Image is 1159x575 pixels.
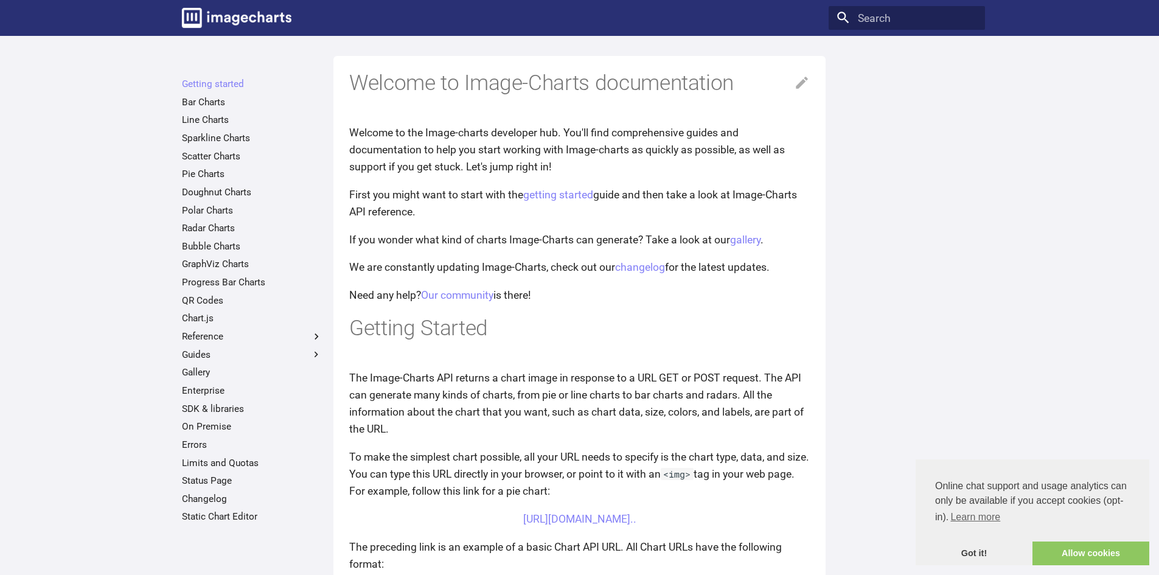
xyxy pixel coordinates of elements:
a: Gallery [182,366,322,378]
a: Sparkline Charts [182,132,322,144]
p: Welcome to the Image-charts developer hub. You'll find comprehensive guides and documentation to ... [349,124,810,175]
span: Online chat support and usage analytics can only be available if you accept cookies (opt-in). [935,479,1130,526]
a: Our community [421,289,493,301]
a: Bar Charts [182,96,322,108]
p: The Image-Charts API returns a chart image in response to a URL GET or POST request. The API can ... [349,369,810,438]
p: We are constantly updating Image-Charts, check out our for the latest updates. [349,259,810,276]
h1: Welcome to Image-Charts documentation [349,69,810,97]
div: cookieconsent [916,459,1149,565]
a: Enterprise [182,385,322,397]
a: SDK & libraries [182,403,322,415]
a: Chart.js [182,312,322,324]
a: Image-Charts documentation [176,2,297,33]
img: logo [182,8,291,28]
a: Doughnut Charts [182,186,322,198]
h1: Getting Started [349,315,810,343]
a: GraphViz Charts [182,258,322,270]
a: Errors [182,439,322,451]
code: <img> [661,468,694,480]
p: If you wonder what kind of charts Image-Charts can generate? Take a look at our . [349,231,810,248]
p: To make the simplest chart possible, all your URL needs to specify is the chart type, data, and s... [349,448,810,500]
a: Line Charts [182,114,322,126]
a: getting started [523,189,593,201]
input: Search [829,6,985,30]
a: learn more about cookies [948,508,1002,526]
a: Limits and Quotas [182,457,322,469]
label: Guides [182,349,322,361]
a: Scatter Charts [182,150,322,162]
a: Bubble Charts [182,240,322,253]
a: gallery [730,234,760,246]
a: Polar Charts [182,204,322,217]
a: Pie Charts [182,168,322,180]
p: First you might want to start with the guide and then take a look at Image-Charts API reference. [349,186,810,220]
a: Progress Bar Charts [182,276,322,288]
a: dismiss cookie message [916,542,1032,566]
p: The preceding link is an example of a basic Chart API URL. All Chart URLs have the following format: [349,538,810,573]
a: QR Codes [182,294,322,307]
a: Getting started [182,78,322,90]
a: allow cookies [1032,542,1149,566]
a: Radar Charts [182,222,322,234]
p: Need any help? is there! [349,287,810,304]
label: Reference [182,330,322,343]
a: On Premise [182,420,322,433]
a: changelog [615,261,665,273]
a: Changelog [182,493,322,505]
a: [URL][DOMAIN_NAME].. [523,513,636,525]
a: Static Chart Editor [182,511,322,523]
a: Status Page [182,475,322,487]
